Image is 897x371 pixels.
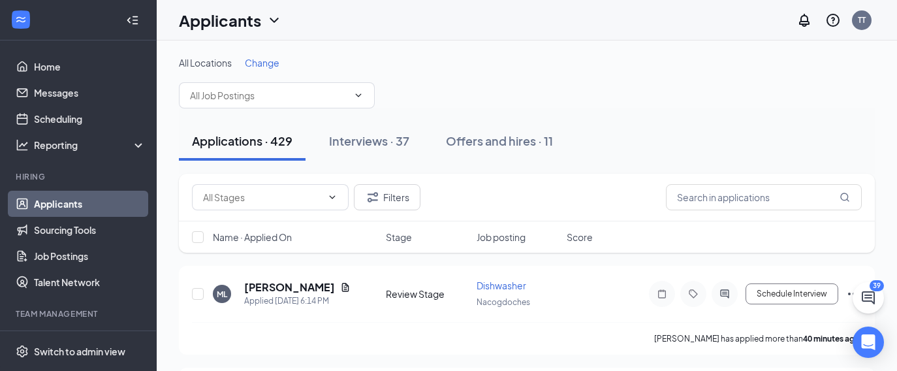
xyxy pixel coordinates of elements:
[353,90,364,101] svg: ChevronDown
[327,192,338,202] svg: ChevronDown
[654,289,670,299] svg: Note
[34,217,146,243] a: Sourcing Tools
[244,295,351,308] div: Applied [DATE] 6:14 PM
[245,57,279,69] span: Change
[16,171,143,182] div: Hiring
[870,280,884,291] div: 39
[217,289,227,300] div: ML
[34,269,146,295] a: Talent Network
[853,282,884,314] button: ChatActive
[34,138,146,152] div: Reporting
[746,283,838,304] button: Schedule Interview
[853,327,884,358] div: Open Intercom Messenger
[179,57,232,69] span: All Locations
[16,308,143,319] div: Team Management
[386,231,412,244] span: Stage
[34,106,146,132] a: Scheduling
[34,80,146,106] a: Messages
[685,289,701,299] svg: Tag
[365,189,381,205] svg: Filter
[16,345,29,358] svg: Settings
[190,88,348,103] input: All Job Postings
[34,328,146,354] a: OnboardingCrown
[34,191,146,217] a: Applicants
[477,297,530,307] span: Nacogdoches
[825,12,841,28] svg: QuestionInfo
[860,290,876,306] svg: ChatActive
[717,289,732,299] svg: ActiveChat
[266,12,282,28] svg: ChevronDown
[796,12,812,28] svg: Notifications
[34,54,146,80] a: Home
[329,133,409,149] div: Interviews · 37
[14,13,27,26] svg: WorkstreamLogo
[840,192,850,202] svg: MagnifyingGlass
[16,138,29,152] svg: Analysis
[446,133,553,149] div: Offers and hires · 11
[846,286,862,302] svg: Ellipses
[654,333,862,344] p: [PERSON_NAME] has applied more than .
[34,243,146,269] a: Job Postings
[244,280,335,295] h5: [PERSON_NAME]
[126,14,139,27] svg: Collapse
[567,231,593,244] span: Score
[386,287,469,300] div: Review Stage
[477,280,526,291] span: Dishwasher
[858,14,866,25] div: TT
[477,231,526,244] span: Job posting
[179,9,261,31] h1: Applicants
[213,231,292,244] span: Name · Applied On
[354,184,420,210] button: Filter Filters
[803,334,860,344] b: 40 minutes ago
[203,190,322,204] input: All Stages
[34,345,125,358] div: Switch to admin view
[340,282,351,293] svg: Document
[666,184,862,210] input: Search in applications
[192,133,292,149] div: Applications · 429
